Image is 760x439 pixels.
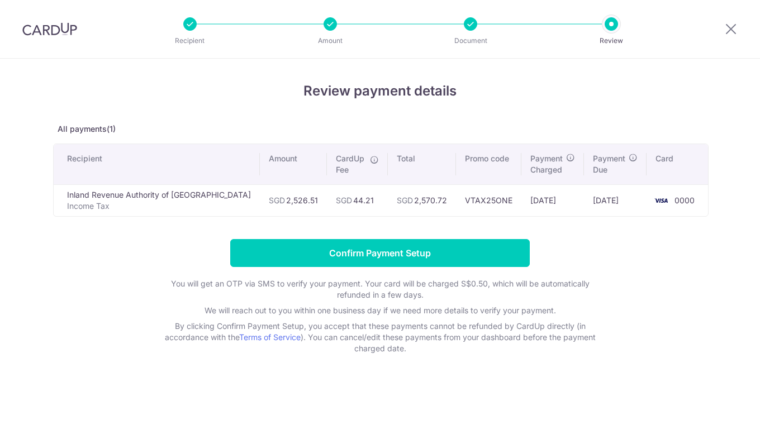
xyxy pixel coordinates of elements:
span: Payment Charged [530,153,563,175]
td: 2,570.72 [388,184,456,216]
span: Payment Due [593,153,625,175]
td: VTAX25ONE [456,184,521,216]
td: 2,526.51 [260,184,327,216]
p: All payments(1) [53,123,707,135]
p: Recipient [149,35,231,46]
p: Document [429,35,512,46]
p: Income Tax [67,201,251,212]
p: By clicking Confirm Payment Setup, you accept that these payments cannot be refunded by CardUp di... [156,321,604,354]
h4: Review payment details [53,81,707,101]
th: Recipient [54,144,260,184]
span: SGD [269,195,285,205]
span: SGD [336,195,352,205]
a: Terms of Service [239,332,301,342]
td: [DATE] [584,184,647,216]
p: Amount [289,35,372,46]
td: Inland Revenue Authority of [GEOGRAPHIC_DATA] [54,184,260,216]
p: You will get an OTP via SMS to verify your payment. Your card will be charged S$0.50, which will ... [156,278,604,300]
img: CardUp [22,22,77,36]
img: <span class="translation_missing" title="translation missing: en.account_steps.new_confirm_form.b... [650,194,672,207]
p: We will reach out to you within one business day if we need more details to verify your payment. [156,305,604,316]
td: 44.21 [327,184,388,216]
span: CardUp Fee [336,153,364,175]
input: Confirm Payment Setup [230,239,530,267]
th: Total [388,144,456,184]
th: Amount [260,144,327,184]
p: Review [570,35,653,46]
td: [DATE] [521,184,584,216]
th: Promo code [456,144,521,184]
span: SGD [397,195,413,205]
span: 0000 [674,195,695,205]
th: Card [647,144,708,184]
